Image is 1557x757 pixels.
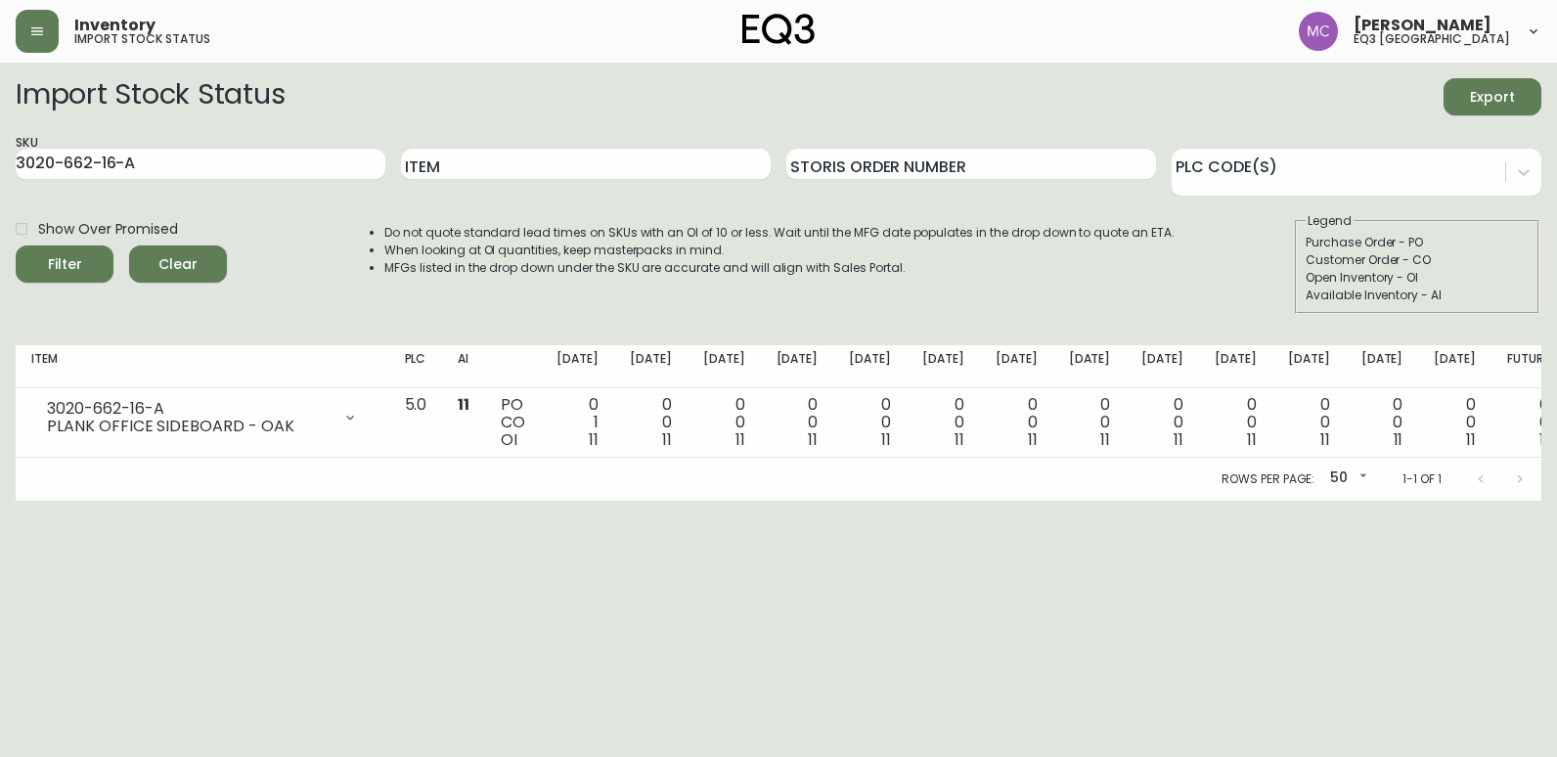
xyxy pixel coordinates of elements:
th: Item [16,345,389,388]
h5: eq3 [GEOGRAPHIC_DATA] [1354,33,1510,45]
span: 11 [881,428,891,451]
span: 11 [735,428,745,451]
li: Do not quote standard lead times on SKUs with an OI of 10 or less. Wait until the MFG date popula... [384,224,1175,242]
h2: Import Stock Status [16,78,285,115]
button: Filter [16,245,113,283]
div: 50 [1322,463,1371,495]
th: PLC [389,345,443,388]
span: 11 [662,428,672,451]
th: AI [442,345,485,388]
div: Customer Order - CO [1306,251,1529,269]
span: 11 [1028,428,1038,451]
span: 11 [1394,428,1403,451]
th: [DATE] [541,345,614,388]
div: PO CO [501,396,525,449]
img: 6dbdb61c5655a9a555815750a11666cc [1299,12,1338,51]
th: [DATE] [1053,345,1127,388]
div: 3020-662-16-A [47,400,331,418]
th: [DATE] [688,345,761,388]
th: [DATE] [1346,345,1419,388]
div: 3020-662-16-APLANK OFFICE SIDEBOARD - OAK [31,396,374,439]
div: 0 0 [1141,396,1183,449]
span: 11 [1320,428,1330,451]
div: 0 0 [1215,396,1257,449]
legend: Legend [1306,212,1354,230]
th: [DATE] [1272,345,1346,388]
button: Clear [129,245,227,283]
div: PLANK OFFICE SIDEBOARD - OAK [47,418,331,435]
span: 11 [808,428,818,451]
div: 0 0 [922,396,964,449]
div: Purchase Order - PO [1306,234,1529,251]
div: 0 0 [630,396,672,449]
th: [DATE] [614,345,688,388]
div: 0 0 [777,396,819,449]
button: Export [1444,78,1541,115]
span: OI [501,428,517,451]
div: 0 0 [1361,396,1403,449]
th: [DATE] [907,345,980,388]
img: logo [742,14,815,45]
span: 11 [1539,428,1549,451]
th: [DATE] [1199,345,1272,388]
p: 1-1 of 1 [1402,470,1442,488]
h5: import stock status [74,33,210,45]
span: 11 [1466,428,1476,451]
div: 0 0 [1434,396,1476,449]
th: [DATE] [1418,345,1491,388]
span: Clear [145,252,211,277]
span: 11 [1174,428,1183,451]
span: Export [1459,85,1526,110]
span: 11 [1100,428,1110,451]
div: 0 0 [996,396,1038,449]
div: Open Inventory - OI [1306,269,1529,287]
div: Available Inventory - AI [1306,287,1529,304]
span: 11 [458,393,469,416]
span: Inventory [74,18,156,33]
span: 11 [589,428,599,451]
th: [DATE] [1126,345,1199,388]
th: [DATE] [980,345,1053,388]
th: [DATE] [833,345,907,388]
div: 0 0 [1507,396,1549,449]
div: 0 0 [1288,396,1330,449]
span: 11 [955,428,964,451]
div: 0 1 [556,396,599,449]
li: MFGs listed in the drop down under the SKU are accurate and will align with Sales Portal. [384,259,1175,277]
div: 0 0 [849,396,891,449]
td: 5.0 [389,388,443,458]
div: Filter [48,252,82,277]
span: 11 [1247,428,1257,451]
div: 0 0 [703,396,745,449]
th: [DATE] [761,345,834,388]
p: Rows per page: [1222,470,1314,488]
span: Show Over Promised [38,219,178,240]
span: [PERSON_NAME] [1354,18,1491,33]
li: When looking at OI quantities, keep masterpacks in mind. [384,242,1175,259]
div: 0 0 [1069,396,1111,449]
